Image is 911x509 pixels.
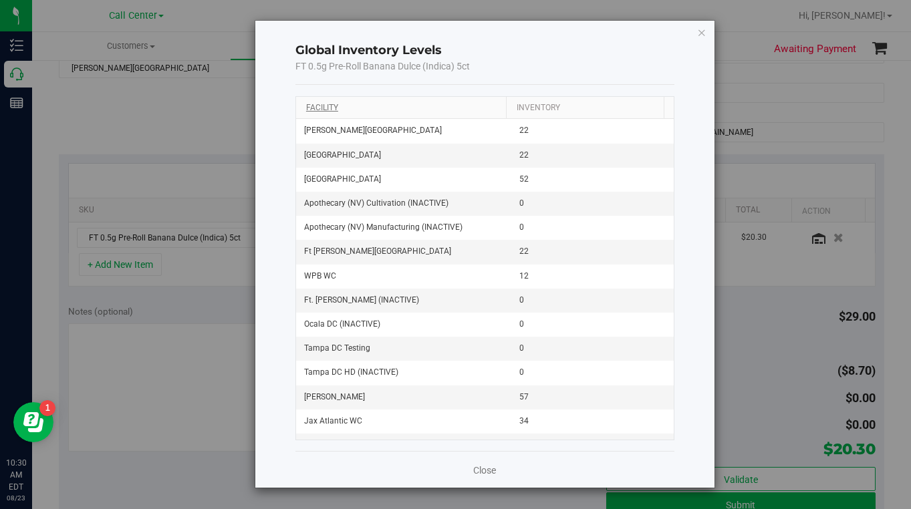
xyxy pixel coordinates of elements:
a: Close [473,464,496,477]
span: 0 [519,197,524,210]
span: 12 [519,270,529,283]
span: Ft. [PERSON_NAME] (INACTIVE) [304,294,419,307]
span: Tampa DC HD (INACTIVE) [304,366,398,379]
span: 0 [519,221,524,234]
span: Apothecary (NV) Manufacturing (INACTIVE) [304,221,463,234]
span: 22 [519,149,529,162]
span: Apothecary (NV) Cultivation (INACTIVE) [304,197,448,210]
span: [PERSON_NAME] [304,391,365,403]
span: 22 [519,124,529,137]
span: 0 [519,366,524,379]
span: FT 0.5g Pre-Roll Banana Dulce (Indica) 5ct [295,61,470,71]
iframe: Resource center unread badge [39,400,55,416]
span: WPB WC [304,270,336,283]
span: 34 [519,415,529,428]
span: 0 [519,294,524,307]
iframe: Resource center [13,402,53,442]
span: [GEOGRAPHIC_DATA] [304,149,381,162]
span: Ocala DC (INACTIVE) [304,318,380,331]
span: [GEOGRAPHIC_DATA] [304,173,381,186]
h4: Global Inventory Levels [295,42,674,59]
a: Facility [306,103,338,112]
span: 52 [519,173,529,186]
span: 0 [519,318,524,331]
span: Jax Atlantic WC [304,415,362,428]
span: 0 [519,342,524,355]
span: Training (INACTIVE) [304,439,377,452]
span: 0 [519,439,524,452]
a: Inventory [517,103,560,112]
span: Tampa DC Testing [304,342,370,355]
span: 57 [519,391,529,403]
span: Ft [PERSON_NAME][GEOGRAPHIC_DATA] [304,245,451,258]
span: [PERSON_NAME][GEOGRAPHIC_DATA] [304,124,442,137]
span: 22 [519,245,529,258]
